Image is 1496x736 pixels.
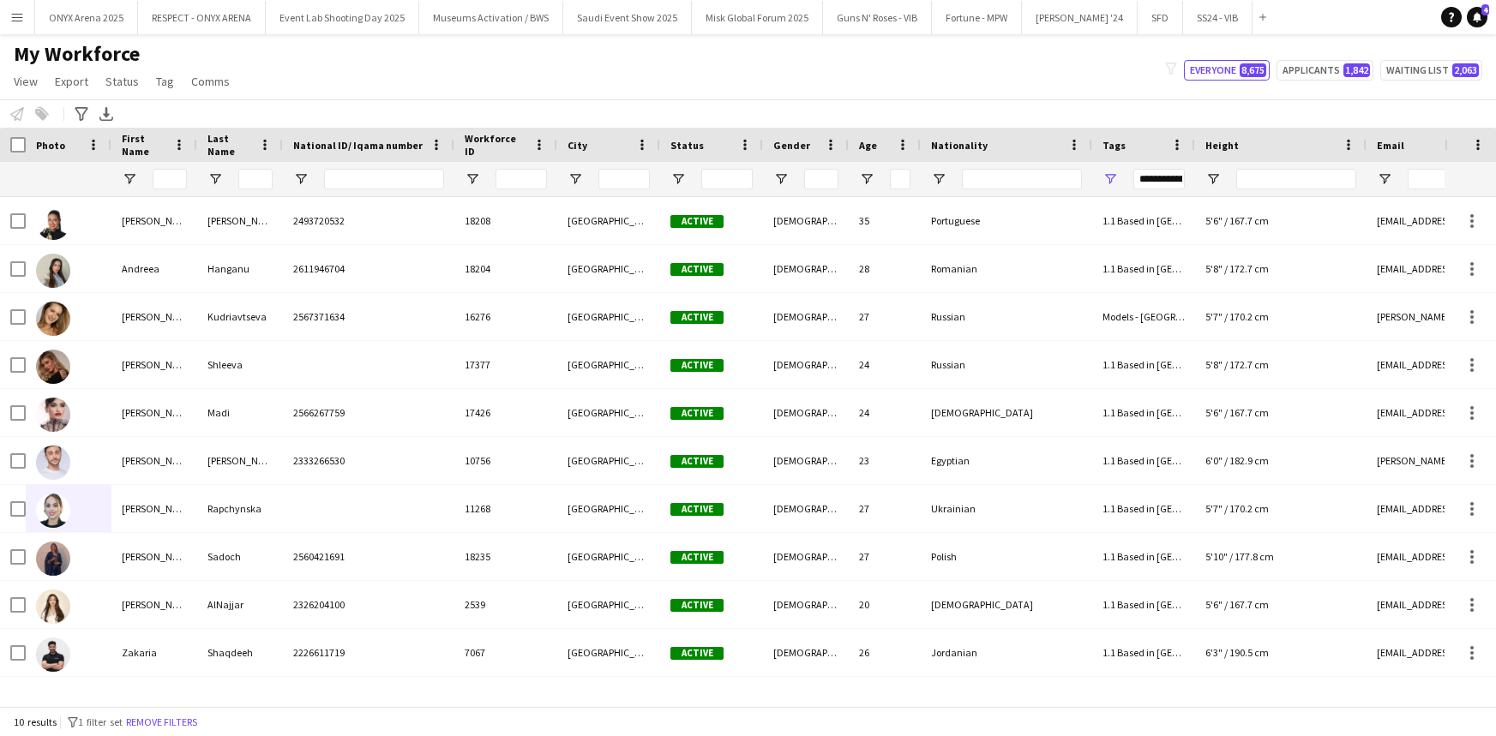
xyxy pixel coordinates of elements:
button: Everyone8,675 [1184,60,1270,81]
div: [DEMOGRAPHIC_DATA] [763,341,849,388]
button: Open Filter Menu [670,171,686,187]
div: 1.1 Based in [GEOGRAPHIC_DATA], 2.3 English Level = 3/3 Excellent , Presentable A, Saudi Event Aw... [1092,533,1195,580]
button: Open Filter Menu [1377,171,1392,187]
button: Open Filter Menu [773,171,789,187]
img: Carla Madi [36,398,70,432]
div: [PERSON_NAME] [111,581,197,628]
input: National ID/ Iqama number Filter Input [324,169,444,189]
span: 2,063 [1452,63,1479,77]
span: Tag [156,74,174,89]
div: 5'6" / 167.7 cm [1195,581,1367,628]
div: 5'6" / 167.7 cm [1195,389,1367,436]
div: 28 [849,245,921,292]
span: Active [670,311,724,324]
div: 7067 [454,629,557,676]
input: Age Filter Input [890,169,910,189]
div: AlNajjar [197,581,283,628]
span: Workforce ID [465,132,526,158]
div: Kudriavtseva [197,293,283,340]
span: Nationality [931,139,988,152]
span: 2611946704 [293,262,345,275]
div: 1.1 Based in [GEOGRAPHIC_DATA], 2.3 English Level = 3/3 Excellent , Models - Riyadh Based, Presen... [1092,341,1195,388]
a: Export [48,70,95,93]
div: [DEMOGRAPHIC_DATA] [921,581,1092,628]
img: Zakaria Shaqdeeh [36,637,70,672]
img: Natalia Rapchynska [36,494,70,528]
div: [DEMOGRAPHIC_DATA] [763,197,849,244]
div: [GEOGRAPHIC_DATA] [557,245,660,292]
span: 1 filter set [78,715,123,728]
span: City [568,139,587,152]
div: 6'3" / 190.5 cm [1195,629,1367,676]
div: 5'8" / 172.7 cm [1195,341,1367,388]
span: Active [670,599,724,612]
span: Export [55,74,88,89]
div: 27 [849,485,921,532]
div: 6'0" / 182.9 cm [1195,437,1367,484]
div: [DEMOGRAPHIC_DATA] [763,581,849,628]
input: Height Filter Input [1236,169,1356,189]
div: [PERSON_NAME] [111,389,197,436]
div: [PERSON_NAME] [111,197,197,244]
div: [DEMOGRAPHIC_DATA] [763,293,849,340]
button: SFD [1138,1,1183,34]
div: 18208 [454,197,557,244]
div: 1.1 Based in [GEOGRAPHIC_DATA], 2.3 English Level = 3/3 Excellent , Presentable A, Saudi Event Aw... [1092,245,1195,292]
div: Polish [921,533,1092,580]
div: Russian [921,341,1092,388]
div: 23 [849,437,921,484]
button: Open Filter Menu [931,171,946,187]
div: Hanganu [197,245,283,292]
span: 8,675 [1240,63,1266,77]
div: Rapchynska [197,485,283,532]
div: 35 [849,197,921,244]
input: First Name Filter Input [153,169,187,189]
button: Open Filter Menu [465,171,480,187]
div: [PERSON_NAME] [197,197,283,244]
div: 1.1 Based in [GEOGRAPHIC_DATA], 2.3 English Level = 3/3 Excellent , Models - [GEOGRAPHIC_DATA] Ba... [1092,629,1195,676]
span: View [14,74,38,89]
div: [GEOGRAPHIC_DATA] [557,341,660,388]
div: [PERSON_NAME] [111,437,197,484]
span: Active [670,551,724,564]
div: [PERSON_NAME] [111,341,197,388]
span: Gender [773,139,810,152]
div: [PERSON_NAME] [197,437,283,484]
div: [PERSON_NAME] [111,485,197,532]
div: [DEMOGRAPHIC_DATA] [763,533,849,580]
button: Remove filters [123,713,201,732]
span: 2333266530 [293,454,345,467]
div: [GEOGRAPHIC_DATA] [557,197,660,244]
div: [GEOGRAPHIC_DATA] [557,629,660,676]
span: 2326204100 [293,598,345,611]
span: Status [105,74,139,89]
span: Active [670,215,724,228]
div: 1.1 Based in [GEOGRAPHIC_DATA], 2.3 English Level = 3/3 Excellent , Models - Riyadh Based, Presen... [1092,437,1195,484]
span: Photo [36,139,65,152]
div: 24 [849,341,921,388]
div: [DEMOGRAPHIC_DATA] [763,389,849,436]
span: Age [859,139,877,152]
div: [DEMOGRAPHIC_DATA] [763,437,849,484]
div: [GEOGRAPHIC_DATA] [557,389,660,436]
img: Angelina Shleeva [36,350,70,384]
div: 1.1 Based in [GEOGRAPHIC_DATA], 2.3 English Level = 3/3 Excellent , Models - [GEOGRAPHIC_DATA] Ba... [1092,389,1195,436]
div: Egyptian [921,437,1092,484]
a: View [7,70,45,93]
span: My Workforce [14,41,140,67]
button: Museums Activation / BWS [419,1,563,34]
a: Tag [149,70,181,93]
button: Misk Global Forum 2025 [692,1,823,34]
input: City Filter Input [598,169,650,189]
div: 24 [849,389,921,436]
div: [DEMOGRAPHIC_DATA] [763,245,849,292]
input: Workforce ID Filter Input [496,169,547,189]
div: 17426 [454,389,557,436]
div: Models - [GEOGRAPHIC_DATA] Based, Saudi Event Awards Shortlist, Saudi Event Show 2025 [1092,293,1195,340]
div: [PERSON_NAME] [111,293,197,340]
button: [PERSON_NAME] '24 [1022,1,1138,34]
div: 10756 [454,437,557,484]
span: 4 [1481,4,1489,15]
img: Angelina Kudriavtseva [36,302,70,336]
div: [GEOGRAPHIC_DATA] [557,533,660,580]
